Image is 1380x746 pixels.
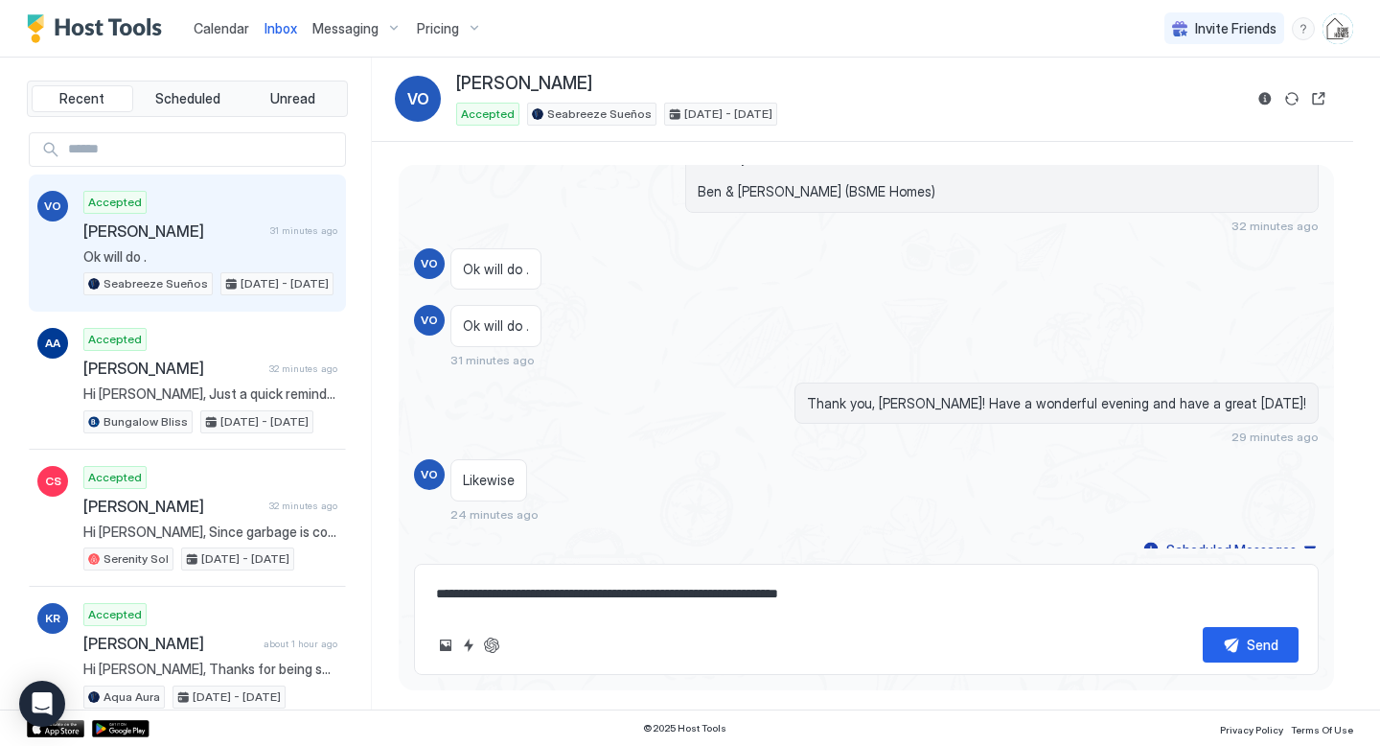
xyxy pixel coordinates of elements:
div: Send [1247,635,1278,655]
span: [PERSON_NAME] [83,221,263,241]
div: tab-group [27,81,348,117]
button: Unread [241,85,343,112]
span: Ok will do . [463,261,529,278]
span: Accepted [88,331,142,348]
span: Pricing [417,20,459,37]
a: App Store [27,720,84,737]
span: Messaging [312,20,379,37]
span: [PERSON_NAME] [83,359,262,378]
button: Scheduled [137,85,239,112]
span: VO [421,312,438,329]
button: Scheduled Messages [1140,537,1319,563]
span: Hi [PERSON_NAME], Just a quick reminder that check-out from Bungalow Bliss is [DATE] before 11AM.... [83,385,337,403]
span: VO [407,87,429,110]
span: 31 minutes ago [450,353,535,367]
span: Accepted [461,105,515,123]
button: Recent [32,85,133,112]
span: Accepted [88,194,142,211]
span: Recent [59,90,104,107]
button: Send [1203,627,1299,663]
span: Unread [270,90,315,107]
span: [PERSON_NAME] [83,497,262,516]
span: [DATE] - [DATE] [193,688,281,706]
input: Input Field [60,133,345,166]
span: AA [45,335,60,352]
span: [DATE] - [DATE] [684,105,772,123]
span: about 1 hour ago [264,638,337,650]
span: Privacy Policy [1220,724,1283,735]
span: VO [421,466,438,483]
span: Scheduled [155,90,220,107]
span: Hi [PERSON_NAME], Since garbage is collected for Serenity Sol every [DATE] morning, would you be ... [83,524,337,541]
button: Reservation information [1253,87,1276,110]
span: VO [44,198,61,215]
span: Accepted [88,469,142,486]
span: Aqua Aura [103,688,160,706]
div: Scheduled Messages [1166,540,1297,560]
a: Calendar [194,18,249,38]
span: Thank you, [PERSON_NAME]! Have a wonderful evening and have a great [DATE]! [807,395,1306,412]
span: Seabreeze Sueños [547,105,652,123]
span: Inbox [264,20,297,36]
span: CS [45,473,61,490]
a: Google Play Store [92,720,149,737]
span: 32 minutes ago [269,362,337,375]
span: 29 minutes ago [1231,430,1319,444]
span: 32 minutes ago [1231,219,1319,233]
span: Ok will do . [463,317,529,335]
a: Terms Of Use [1291,718,1353,738]
span: Hi [PERSON_NAME], Thanks for being such a great guest and taking good care of our home. We gladly... [83,661,337,678]
span: Ok will do . [83,248,337,266]
span: 31 minutes ago [270,224,337,237]
span: Bungalow Bliss [103,413,188,431]
span: Serenity Sol [103,550,169,568]
button: Sync reservation [1280,87,1303,110]
div: Open Intercom Messenger [19,681,65,727]
span: [PERSON_NAME] [456,73,592,95]
a: Host Tools Logo [27,14,171,43]
span: 32 minutes ago [269,500,337,512]
span: Accepted [88,606,142,623]
span: Seabreeze Sueños [103,275,208,292]
span: VO [421,255,438,272]
a: Inbox [264,18,297,38]
span: [DATE] - [DATE] [220,413,309,431]
span: [DATE] - [DATE] [241,275,329,292]
span: [DATE] - [DATE] [201,550,289,568]
button: Open reservation [1307,87,1330,110]
button: ChatGPT Auto Reply [480,634,503,657]
span: Terms Of Use [1291,724,1353,735]
span: © 2025 Host Tools [643,722,726,734]
button: Quick reply [457,634,480,657]
span: [PERSON_NAME] [83,634,256,653]
a: Privacy Policy [1220,718,1283,738]
span: Calendar [194,20,249,36]
span: 24 minutes ago [450,507,539,522]
span: KR [45,610,60,627]
span: Likewise [463,472,515,489]
button: Upload image [434,634,457,657]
